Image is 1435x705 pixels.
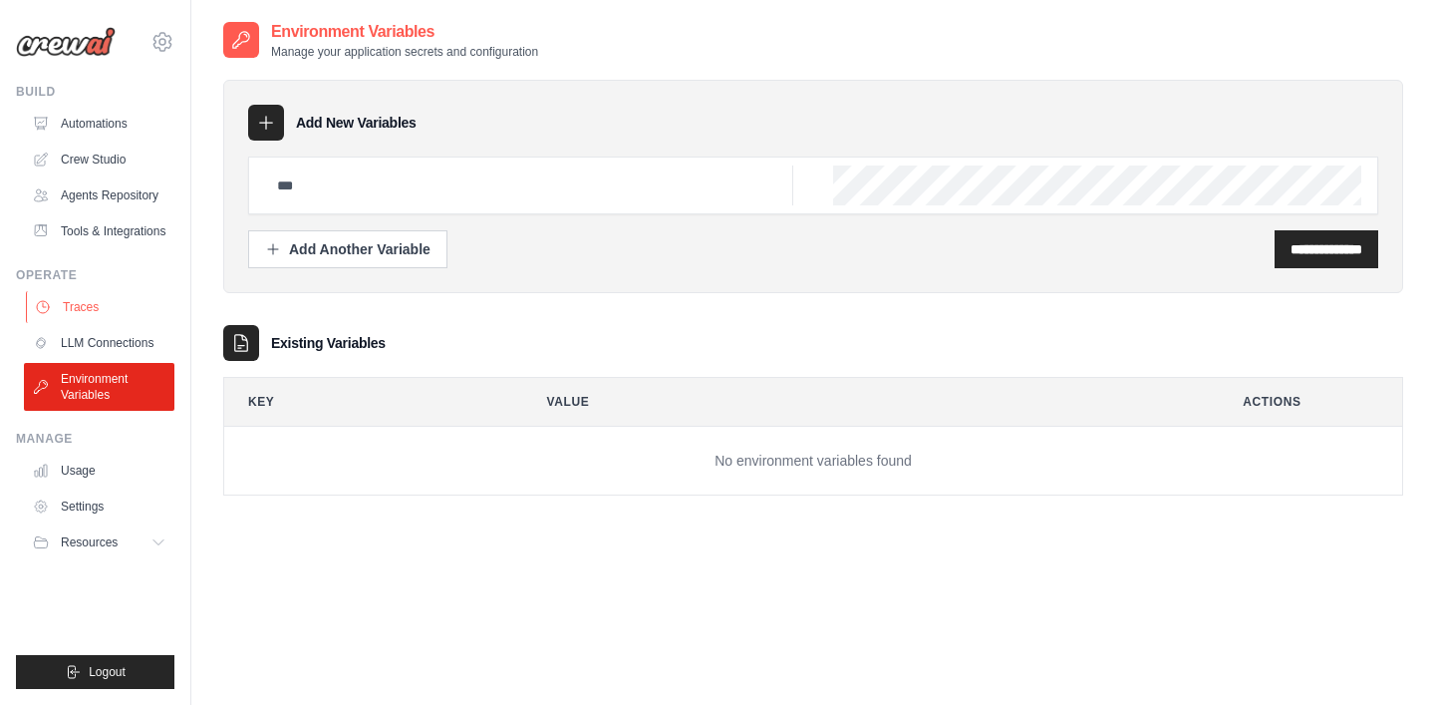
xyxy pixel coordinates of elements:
h3: Add New Variables [296,113,417,133]
span: Logout [89,664,126,680]
button: Add Another Variable [248,230,447,268]
a: Environment Variables [24,363,174,411]
div: Operate [16,267,174,283]
th: Actions [1219,378,1402,426]
div: Manage [16,431,174,447]
button: Resources [24,527,174,558]
a: Traces [26,291,176,323]
a: Agents Repository [24,179,174,211]
a: Settings [24,491,174,523]
th: Key [224,378,507,426]
p: Manage your application secrets and configuration [271,44,538,60]
td: No environment variables found [224,427,1402,496]
th: Value [523,378,1204,426]
h2: Environment Variables [271,20,538,44]
button: Logout [16,655,174,689]
a: LLM Connections [24,327,174,359]
span: Resources [61,534,118,550]
a: Crew Studio [24,144,174,176]
h3: Existing Variables [271,333,386,353]
a: Automations [24,108,174,140]
a: Usage [24,455,174,487]
a: Tools & Integrations [24,215,174,247]
div: Build [16,84,174,100]
div: Add Another Variable [265,239,430,259]
img: Logo [16,27,116,57]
